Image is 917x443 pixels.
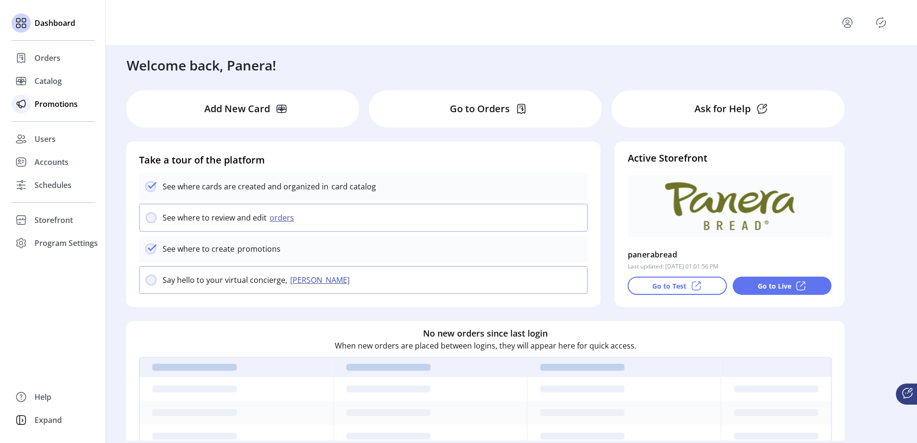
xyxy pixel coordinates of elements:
[35,75,62,87] span: Catalog
[287,274,355,286] button: [PERSON_NAME]
[163,243,235,255] p: See where to create
[652,281,686,291] p: Go to Test
[127,55,276,75] h3: Welcome back, Panera!
[694,102,751,116] p: Ask for Help
[35,17,75,29] span: Dashboard
[35,179,71,191] span: Schedules
[139,153,588,167] h4: Take a tour of the platform
[450,102,510,116] p: Go to Orders
[628,247,677,262] p: panerabread
[628,151,832,165] h4: Active Storefront
[840,15,855,30] button: menu
[35,214,73,226] span: Storefront
[163,274,287,286] p: Say hello to your virtual concierge,
[423,327,548,340] h6: No new orders since last login
[235,243,281,255] p: promotions
[758,281,791,291] p: Go to Live
[35,391,51,403] span: Help
[335,340,636,351] p: When new orders are placed between logins, they will appear here for quick access.
[163,212,267,223] p: See where to review and edit
[628,262,718,271] p: Last updated: [DATE] 01:01:56 PM
[35,52,60,64] span: Orders
[35,414,62,426] span: Expand
[204,102,270,116] p: Add New Card
[35,237,98,249] span: Program Settings
[35,156,69,168] span: Accounts
[329,181,376,192] p: card catalog
[35,133,56,145] span: Users
[35,98,78,110] span: Promotions
[873,15,889,30] button: Publisher Panel
[267,212,300,223] button: orders
[163,181,329,192] p: See where cards are created and organized in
